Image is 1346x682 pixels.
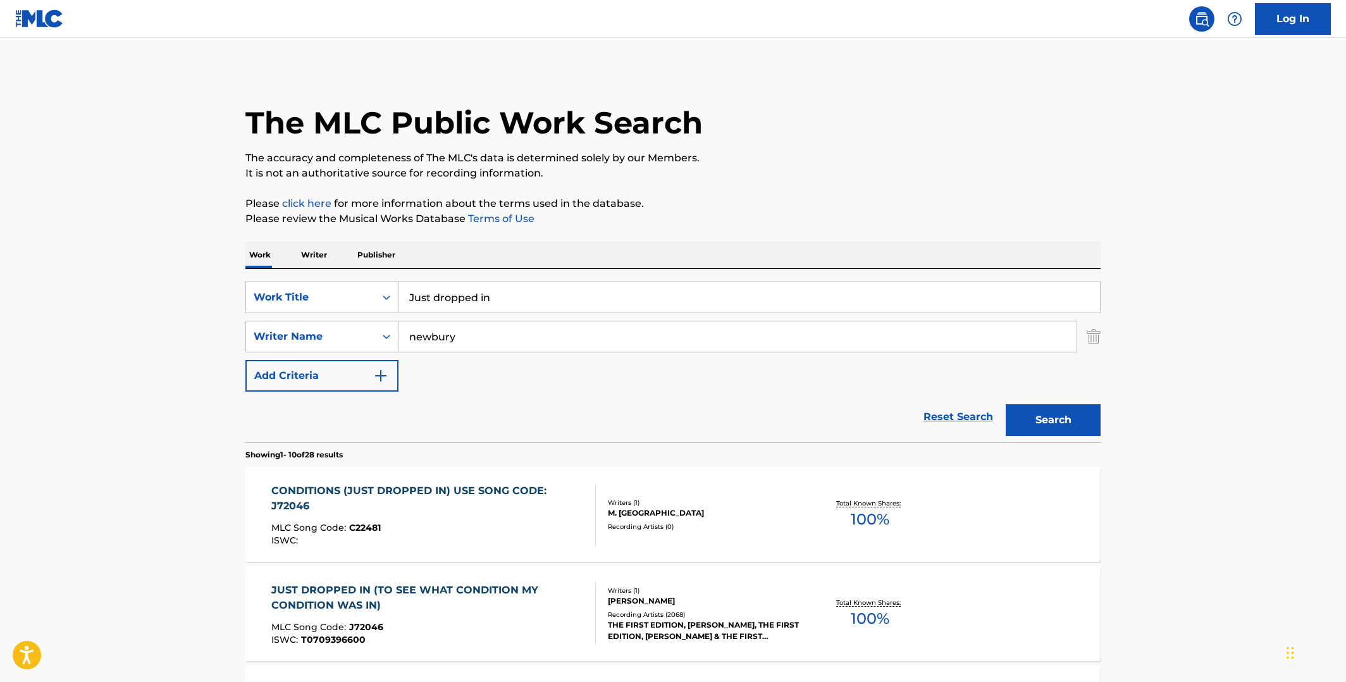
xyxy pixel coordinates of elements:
[1194,11,1209,27] img: search
[1222,6,1247,32] div: Help
[245,282,1101,442] form: Search Form
[851,607,889,630] span: 100 %
[282,197,331,209] a: click here
[1287,634,1294,672] div: Drag
[245,467,1101,562] a: CONDITIONS (JUST DROPPED IN) USE SONG CODE: J72046MLC Song Code:C22481ISWC:Writers (1)M. [GEOGRAP...
[836,499,904,508] p: Total Known Shares:
[608,595,799,607] div: [PERSON_NAME]
[245,211,1101,226] p: Please review the Musical Works Database
[608,610,799,619] div: Recording Artists ( 2068 )
[1006,404,1101,436] button: Search
[851,508,889,531] span: 100 %
[1189,6,1214,32] a: Public Search
[245,566,1101,661] a: JUST DROPPED IN (TO SEE WHAT CONDITION MY CONDITION WAS IN)MLC Song Code:J72046ISWC:T0709396600Wr...
[373,368,388,383] img: 9d2ae6d4665cec9f34b9.svg
[254,329,367,344] div: Writer Name
[245,151,1101,166] p: The accuracy and completeness of The MLC's data is determined solely by our Members.
[245,242,275,268] p: Work
[608,507,799,519] div: M. [GEOGRAPHIC_DATA]
[15,9,64,28] img: MLC Logo
[245,360,398,392] button: Add Criteria
[349,522,381,533] span: C22481
[271,522,349,533] span: MLC Song Code :
[608,619,799,642] div: THE FIRST EDITION, [PERSON_NAME], THE FIRST EDITION, [PERSON_NAME] & THE FIRST EDITION, THE FIRST...
[271,535,301,546] span: ISWC :
[271,483,586,514] div: CONDITIONS (JUST DROPPED IN) USE SONG CODE: J72046
[271,583,586,613] div: JUST DROPPED IN (TO SEE WHAT CONDITION MY CONDITION WAS IN)
[466,213,534,225] a: Terms of Use
[1087,321,1101,352] img: Delete Criterion
[917,403,999,431] a: Reset Search
[254,290,367,305] div: Work Title
[301,634,366,645] span: T0709396600
[297,242,331,268] p: Writer
[608,586,799,595] div: Writers ( 1 )
[349,621,383,633] span: J72046
[1283,621,1346,682] iframe: Chat Widget
[836,598,904,607] p: Total Known Shares:
[245,104,703,142] h1: The MLC Public Work Search
[608,522,799,531] div: Recording Artists ( 0 )
[1227,11,1242,27] img: help
[608,498,799,507] div: Writers ( 1 )
[245,196,1101,211] p: Please for more information about the terms used in the database.
[245,166,1101,181] p: It is not an authoritative source for recording information.
[354,242,399,268] p: Publisher
[1255,3,1331,35] a: Log In
[271,634,301,645] span: ISWC :
[245,449,343,461] p: Showing 1 - 10 of 28 results
[271,621,349,633] span: MLC Song Code :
